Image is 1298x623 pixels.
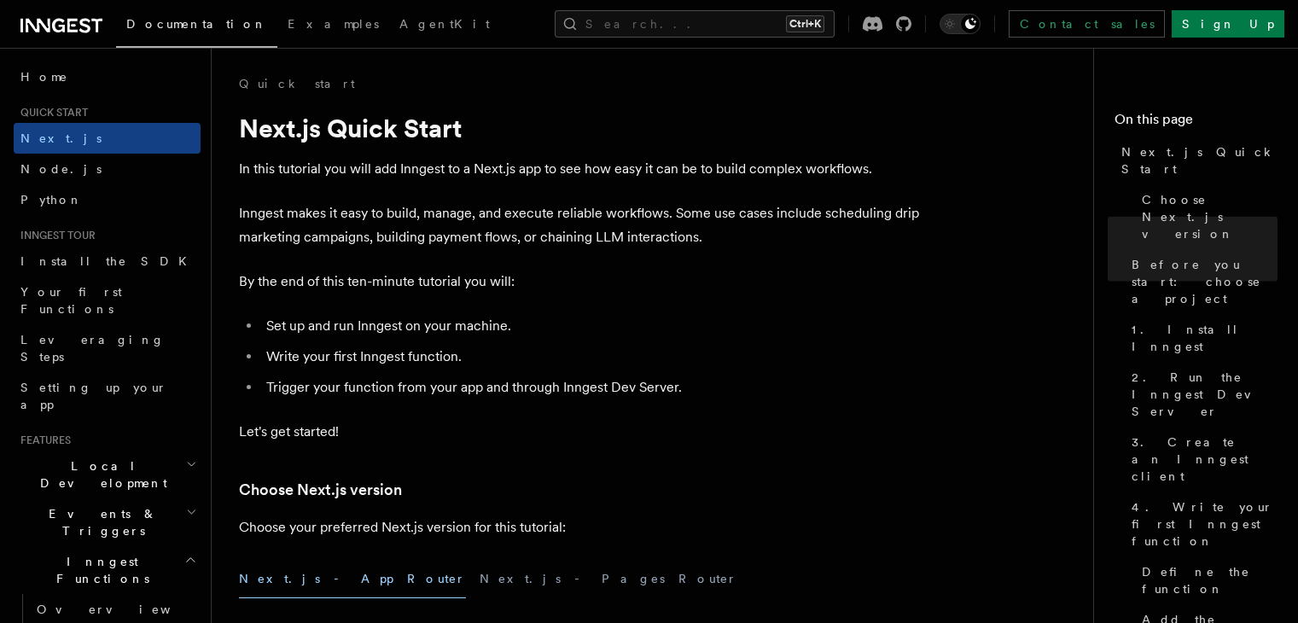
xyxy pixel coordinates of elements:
[555,10,835,38] button: Search...Ctrl+K
[1125,427,1278,492] a: 3. Create an Inngest client
[239,420,922,444] p: Let's get started!
[1125,314,1278,362] a: 1. Install Inngest
[20,285,122,316] span: Your first Functions
[14,246,201,277] a: Install the SDK
[239,113,922,143] h1: Next.js Quick Start
[399,17,490,31] span: AgentKit
[239,515,922,539] p: Choose your preferred Next.js version for this tutorial:
[14,106,88,119] span: Quick start
[1125,362,1278,427] a: 2. Run the Inngest Dev Server
[14,451,201,498] button: Local Development
[239,75,355,92] a: Quick start
[940,14,981,34] button: Toggle dark mode
[20,254,197,268] span: Install the SDK
[239,270,922,294] p: By the end of this ten-minute tutorial you will:
[14,277,201,324] a: Your first Functions
[20,131,102,145] span: Next.js
[20,162,102,176] span: Node.js
[288,17,379,31] span: Examples
[1125,492,1278,556] a: 4. Write your first Inngest function
[14,553,184,587] span: Inngest Functions
[1125,249,1278,314] a: Before you start: choose a project
[480,560,737,598] button: Next.js - Pages Router
[14,324,201,372] a: Leveraging Steps
[20,381,167,411] span: Setting up your app
[14,61,201,92] a: Home
[14,546,201,594] button: Inngest Functions
[14,434,71,447] span: Features
[1142,191,1278,242] span: Choose Next.js version
[14,184,201,215] a: Python
[1132,369,1278,420] span: 2. Run the Inngest Dev Server
[239,157,922,181] p: In this tutorial you will add Inngest to a Next.js app to see how easy it can be to build complex...
[1009,10,1165,38] a: Contact sales
[20,333,165,364] span: Leveraging Steps
[20,68,68,85] span: Home
[1142,563,1278,597] span: Define the function
[1135,556,1278,604] a: Define the function
[1115,137,1278,184] a: Next.js Quick Start
[14,372,201,420] a: Setting up your app
[1132,321,1278,355] span: 1. Install Inngest
[116,5,277,48] a: Documentation
[126,17,267,31] span: Documentation
[20,193,83,207] span: Python
[1132,256,1278,307] span: Before you start: choose a project
[261,314,922,338] li: Set up and run Inngest on your machine.
[37,603,212,616] span: Overview
[261,376,922,399] li: Trigger your function from your app and through Inngest Dev Server.
[1132,434,1278,485] span: 3. Create an Inngest client
[239,560,466,598] button: Next.js - App Router
[1121,143,1278,178] span: Next.js Quick Start
[1135,184,1278,249] a: Choose Next.js version
[1172,10,1284,38] a: Sign Up
[277,5,389,46] a: Examples
[786,15,824,32] kbd: Ctrl+K
[389,5,500,46] a: AgentKit
[14,498,201,546] button: Events & Triggers
[1115,109,1278,137] h4: On this page
[14,123,201,154] a: Next.js
[1132,498,1278,550] span: 4. Write your first Inngest function
[239,478,402,502] a: Choose Next.js version
[261,345,922,369] li: Write your first Inngest function.
[14,505,186,539] span: Events & Triggers
[14,457,186,492] span: Local Development
[239,201,922,249] p: Inngest makes it easy to build, manage, and execute reliable workflows. Some use cases include sc...
[14,154,201,184] a: Node.js
[14,229,96,242] span: Inngest tour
